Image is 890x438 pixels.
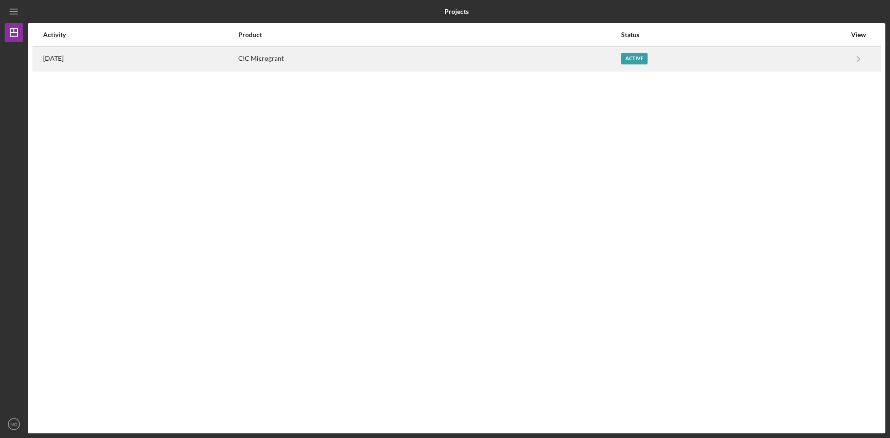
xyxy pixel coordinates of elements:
[238,47,620,70] div: CIC Microgrant
[847,31,870,38] div: View
[43,55,64,62] time: 2025-08-20 18:20
[10,422,17,427] text: MG
[621,53,648,64] div: Active
[621,31,846,38] div: Status
[43,31,237,38] div: Activity
[5,415,23,433] button: MG
[238,31,620,38] div: Product
[445,8,469,15] b: Projects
